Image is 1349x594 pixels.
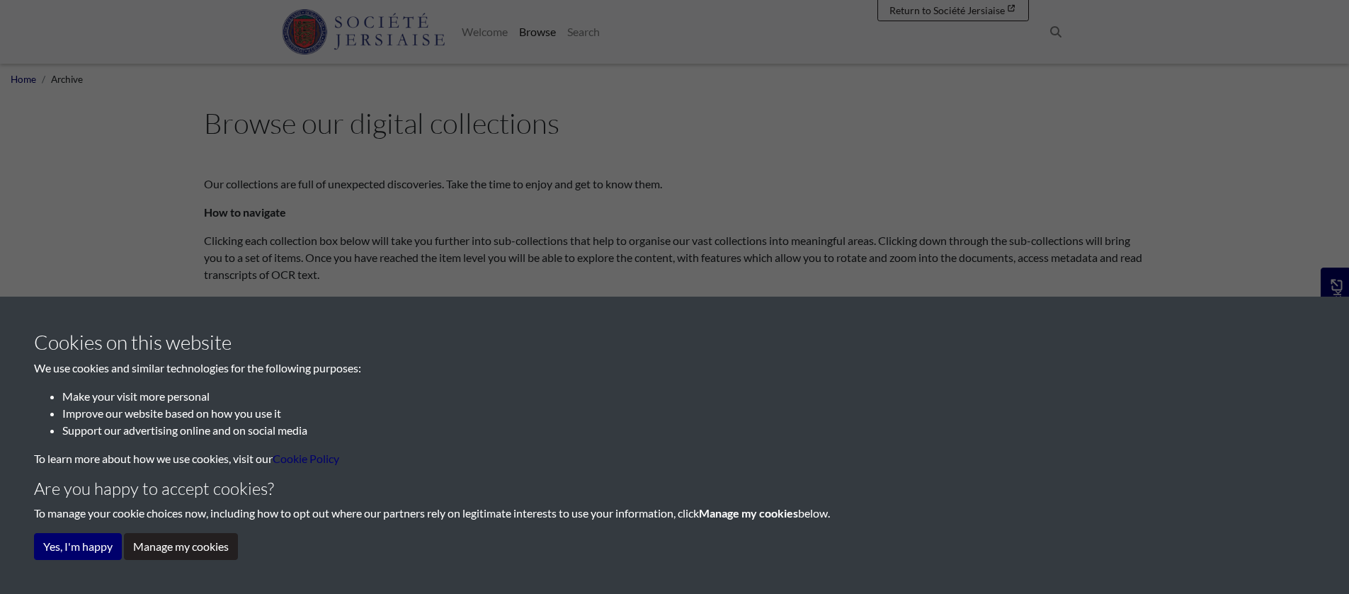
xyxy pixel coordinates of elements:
li: Support our advertising online and on social media [62,422,1315,439]
li: Make your visit more personal [62,388,1315,405]
a: learn more about cookies [273,452,339,465]
button: Yes, I'm happy [34,533,122,560]
strong: Manage my cookies [699,506,798,520]
h3: Cookies on this website [34,331,1315,355]
h4: Are you happy to accept cookies? [34,479,1315,499]
button: Manage my cookies [124,533,238,560]
p: To manage your cookie choices now, including how to opt out where our partners rely on legitimate... [34,505,1315,522]
p: We use cookies and similar technologies for the following purposes: [34,360,1315,377]
li: Improve our website based on how you use it [62,405,1315,422]
p: To learn more about how we use cookies, visit our [34,450,1315,467]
